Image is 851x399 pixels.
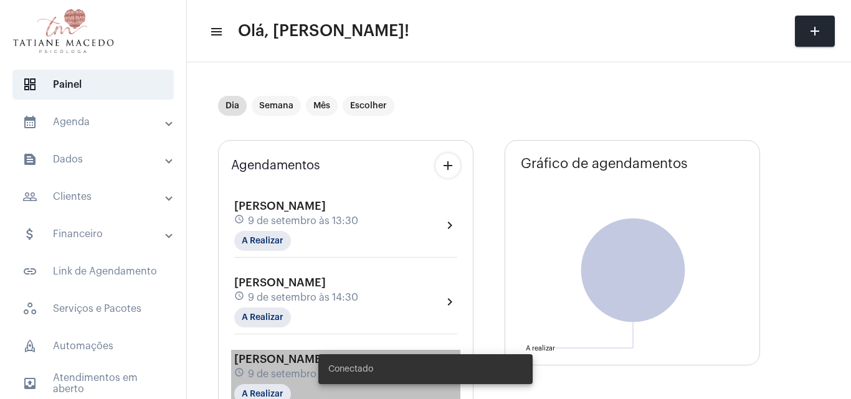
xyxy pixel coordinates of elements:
[22,339,37,354] span: sidenav icon
[231,159,320,172] span: Agendamentos
[7,219,186,249] mat-expansion-panel-header: sidenav iconFinanceiro
[218,96,247,116] mat-chip: Dia
[306,96,338,116] mat-chip: Mês
[12,256,174,286] span: Link de Agendamento
[209,24,222,39] mat-icon: sidenav icon
[328,363,373,375] span: Conectado
[22,77,37,92] span: sidenav icon
[440,158,455,173] mat-icon: add
[7,182,186,212] mat-expansion-panel-header: sidenav iconClientes
[12,294,174,324] span: Serviços e Pacotes
[12,70,174,100] span: Painel
[22,152,166,167] mat-panel-title: Dados
[248,215,358,227] span: 9 de setembro às 13:30
[12,368,174,398] span: Atendimentos em aberto
[234,307,291,327] mat-chip: A Realizar
[12,331,174,361] span: Automações
[521,156,688,171] span: Gráfico de agendamentos
[248,368,359,380] span: 9 de setembro às 16:00
[234,200,326,212] span: [PERSON_NAME]
[442,218,457,233] mat-icon: chevron_right
[22,115,37,129] mat-icon: sidenav icon
[234,277,326,288] span: [PERSON_NAME]
[442,294,457,309] mat-icon: chevron_right
[7,107,186,137] mat-expansion-panel-header: sidenav iconAgenda
[22,189,37,204] mat-icon: sidenav icon
[234,214,245,228] mat-icon: schedule
[234,231,291,251] mat-chip: A Realizar
[248,292,358,303] span: 9 de setembro às 14:30
[343,96,394,116] mat-chip: Escolher
[234,291,245,304] mat-icon: schedule
[7,144,186,174] mat-expansion-panel-header: sidenav iconDados
[238,21,409,41] span: Olá, [PERSON_NAME]!
[234,367,245,381] mat-icon: schedule
[22,152,37,167] mat-icon: sidenav icon
[22,189,166,204] mat-panel-title: Clientes
[10,6,116,56] img: e19876e2-e0dd-e00a-0a37-7f881691473f.png
[252,96,301,116] mat-chip: Semana
[22,115,166,129] mat-panel-title: Agenda
[22,376,37,391] mat-icon: sidenav icon
[22,227,37,242] mat-icon: sidenav icon
[22,264,37,279] mat-icon: sidenav icon
[234,354,420,365] span: [PERSON_NAME] [PERSON_NAME]
[807,24,822,39] mat-icon: add
[22,301,37,316] span: sidenav icon
[22,227,166,242] mat-panel-title: Financeiro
